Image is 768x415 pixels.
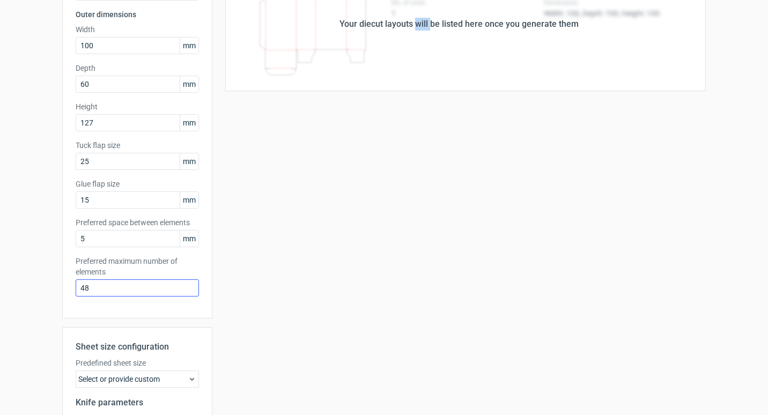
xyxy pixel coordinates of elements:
[180,192,198,208] span: mm
[180,153,198,169] span: mm
[76,217,199,228] label: Preferred space between elements
[76,140,199,151] label: Tuck flap size
[76,9,199,20] h3: Outer dimensions
[76,358,199,368] label: Predefined sheet size
[76,63,199,73] label: Depth
[76,24,199,35] label: Width
[76,340,199,353] h2: Sheet size configuration
[180,76,198,92] span: mm
[76,370,199,388] div: Select or provide custom
[180,38,198,54] span: mm
[76,396,199,409] h2: Knife parameters
[180,115,198,131] span: mm
[76,101,199,112] label: Height
[76,256,199,277] label: Preferred maximum number of elements
[76,179,199,189] label: Glue flap size
[339,18,579,31] div: Your diecut layouts will be listed here once you generate them
[180,231,198,247] span: mm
